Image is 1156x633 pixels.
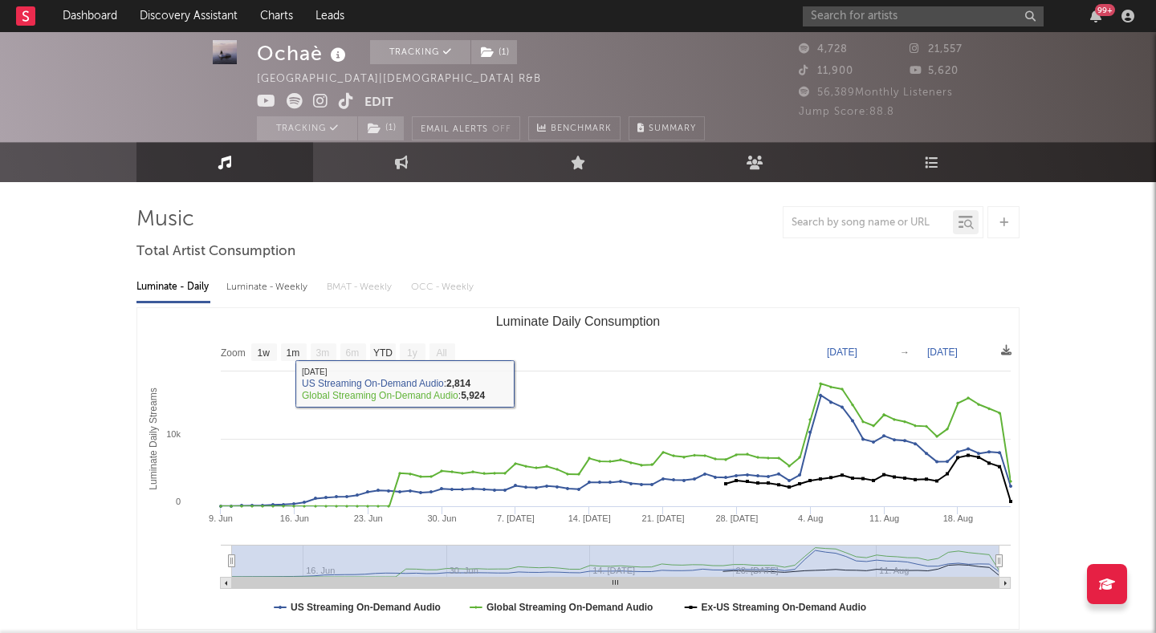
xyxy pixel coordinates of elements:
button: Edit [364,93,393,113]
text: 28. [DATE] [715,513,758,523]
text: 6m [346,347,360,359]
span: ( 1 ) [357,116,405,140]
text: 1m [287,347,300,359]
text: Global Streaming On-Demand Audio [486,602,653,613]
text: 0 [176,497,181,506]
text: Luminate Daily Consumption [496,314,661,328]
div: [GEOGRAPHIC_DATA] | [DEMOGRAPHIC_DATA] R&B [257,70,560,89]
span: 21,557 [910,44,963,55]
text: Ex-US Streaming On-Demand Audio [702,602,867,613]
text: 7. [DATE] [497,513,535,523]
span: 5,620 [910,66,959,76]
text: Luminate Daily Streams [148,388,159,489]
text: 23. Jun [354,513,383,523]
text: 30. Jun [427,513,456,523]
span: ( 1 ) [470,40,518,64]
span: 11,900 [799,66,853,76]
text: 21. [DATE] [642,513,685,523]
text: Zoom [221,347,246,359]
input: Search by song name or URL [784,217,953,229]
button: (1) [358,116,404,140]
div: Ochaè [257,40,350,67]
span: 56,389 Monthly Listeners [799,87,953,98]
text: 10k [166,429,181,439]
span: Total Artist Consumption [136,242,295,262]
button: (1) [471,40,517,64]
text: [DATE] [827,347,857,358]
span: 4,728 [799,44,848,55]
button: Summary [629,116,705,140]
text: 16. Jun [280,513,309,523]
text: All [436,347,446,359]
button: Tracking [257,116,357,140]
span: Jump Score: 88.8 [799,107,894,117]
em: Off [492,125,511,134]
text: US Streaming On-Demand Audio [291,602,441,613]
text: 3m [316,347,330,359]
button: Tracking [370,40,470,64]
div: Luminate - Weekly [226,274,311,301]
input: Search for artists [803,6,1044,26]
text: 18. Aug [943,513,973,523]
text: 1y [407,347,417,359]
a: Benchmark [528,116,621,140]
text: 4. Aug [798,513,823,523]
svg: Luminate Daily Consumption [137,308,1019,629]
text: → [900,347,910,358]
button: Email AlertsOff [412,116,520,140]
text: 9. Jun [209,513,233,523]
div: Luminate - Daily [136,274,210,301]
text: [DATE] [927,347,958,358]
text: 11. Aug [869,513,899,523]
div: 99 + [1095,4,1115,16]
text: 1w [258,347,271,359]
button: 99+ [1090,10,1101,22]
span: Benchmark [551,120,612,139]
text: 14. [DATE] [568,513,611,523]
text: YTD [373,347,393,359]
span: Summary [649,124,696,133]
